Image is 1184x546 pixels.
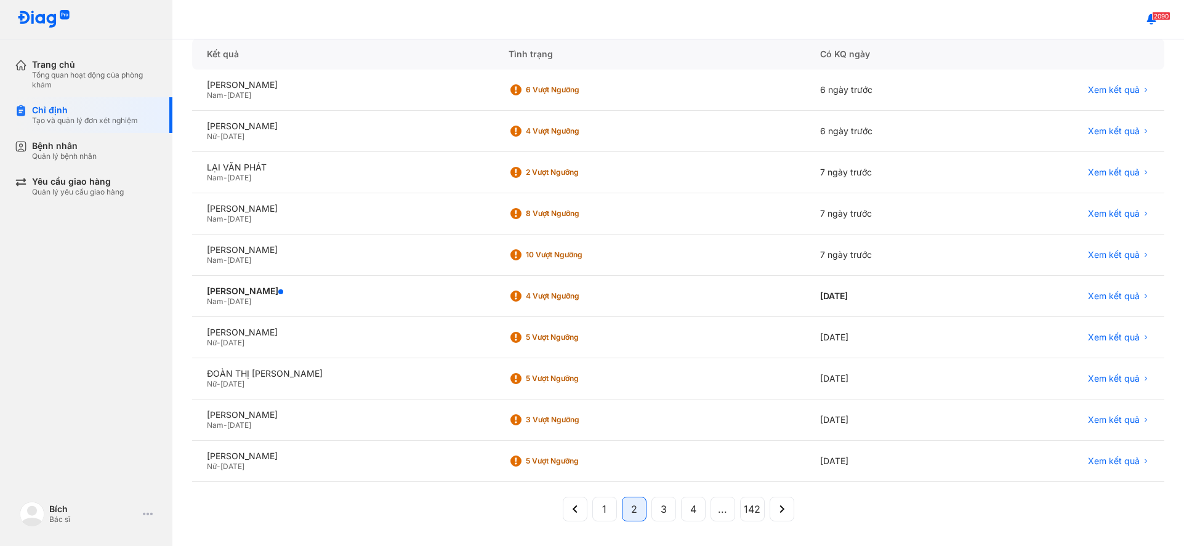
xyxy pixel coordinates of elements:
div: [DATE] [805,358,975,399]
div: Tình trạng [494,39,805,70]
span: 3 [661,502,667,516]
span: Nữ [207,132,217,141]
span: - [217,462,220,471]
button: 2 [622,497,646,521]
div: 4 Vượt ngưỡng [526,126,624,136]
div: Yêu cầu giao hàng [32,176,124,187]
button: 142 [740,497,765,521]
div: Chỉ định [32,105,138,116]
div: [PERSON_NAME] [207,286,479,297]
span: Nam [207,420,224,430]
div: 4 Vượt ngưỡng [526,291,624,301]
span: Xem kết quả [1088,414,1140,425]
div: 7 ngày trước [805,235,975,276]
div: Tạo và quản lý đơn xét nghiệm [32,116,138,126]
img: logo [20,502,44,526]
div: [DATE] [805,399,975,441]
span: Nam [207,214,224,223]
div: [PERSON_NAME] [207,121,479,132]
span: - [217,379,220,388]
div: 7 ngày trước [805,193,975,235]
div: Tổng quan hoạt động của phòng khám [32,70,158,90]
span: [DATE] [220,462,244,471]
span: - [224,420,227,430]
div: 10 Vượt ngưỡng [526,250,624,260]
img: logo [17,10,70,29]
span: 4 [690,502,696,516]
span: Xem kết quả [1088,332,1140,343]
button: ... [711,497,735,521]
button: 3 [651,497,676,521]
span: Nam [207,297,224,306]
span: [DATE] [227,90,251,100]
span: Nữ [207,338,217,347]
span: ... [718,502,727,516]
span: Xem kết quả [1088,291,1140,302]
div: 5 Vượt ngưỡng [526,332,624,342]
div: [PERSON_NAME] [207,409,479,420]
span: Nữ [207,379,217,388]
div: Quản lý bệnh nhân [32,151,97,161]
span: [DATE] [220,132,244,141]
div: [PERSON_NAME] [207,451,479,462]
div: [DATE] [805,276,975,317]
span: Nam [207,255,224,265]
span: - [217,338,220,347]
span: Xem kết quả [1088,126,1140,137]
div: Trang chủ [32,59,158,70]
div: 7 ngày trước [805,152,975,193]
div: ĐOÀN THỊ [PERSON_NAME] [207,368,479,379]
span: Nam [207,90,224,100]
button: 4 [681,497,706,521]
span: - [224,297,227,306]
div: 8 Vượt ngưỡng [526,209,624,219]
span: 2090 [1152,12,1170,20]
span: [DATE] [220,379,244,388]
span: - [217,132,220,141]
div: Quản lý yêu cầu giao hàng [32,187,124,197]
div: 3 Vượt ngưỡng [526,415,624,425]
div: LẠI VĂN PHÁT [207,162,479,173]
span: 1 [602,502,606,516]
button: 1 [592,497,617,521]
span: - [224,173,227,182]
div: 6 ngày trước [805,111,975,152]
span: [DATE] [220,338,244,347]
div: [DATE] [805,441,975,482]
span: Nữ [207,462,217,471]
div: [PERSON_NAME] [207,79,479,90]
div: Kết quả [192,39,494,70]
span: 142 [744,502,760,516]
span: - [224,90,227,100]
div: Bác sĩ [49,515,138,524]
span: [DATE] [227,173,251,182]
div: Có KQ ngày [805,39,975,70]
div: 2 Vượt ngưỡng [526,167,624,177]
span: Xem kết quả [1088,84,1140,95]
div: 6 Vượt ngưỡng [526,85,624,95]
span: Xem kết quả [1088,373,1140,384]
span: [DATE] [227,420,251,430]
div: 5 Vượt ngưỡng [526,456,624,466]
div: [PERSON_NAME] [207,203,479,214]
div: 5 Vượt ngưỡng [526,374,624,383]
div: Bích [49,504,138,515]
span: - [224,214,227,223]
div: [DATE] [805,317,975,358]
div: [PERSON_NAME] [207,327,479,338]
span: Xem kết quả [1088,456,1140,467]
span: Xem kết quả [1088,249,1140,260]
span: [DATE] [227,255,251,265]
span: [DATE] [227,214,251,223]
span: - [224,255,227,265]
span: [DATE] [227,297,251,306]
div: [PERSON_NAME] [207,244,479,255]
span: 2 [631,502,637,516]
div: Bệnh nhân [32,140,97,151]
span: Xem kết quả [1088,208,1140,219]
span: Xem kết quả [1088,167,1140,178]
div: 6 ngày trước [805,70,975,111]
span: Nam [207,173,224,182]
